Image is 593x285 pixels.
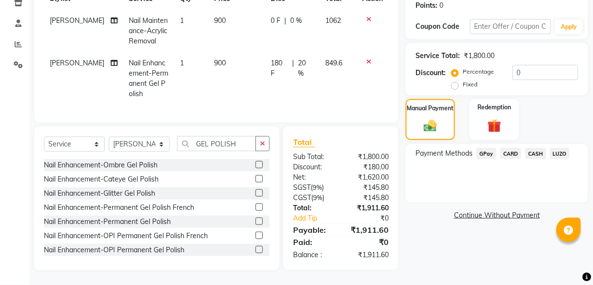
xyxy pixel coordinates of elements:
span: 0 % [291,16,302,26]
span: 1 [180,16,184,25]
div: ₹1,911.60 [341,224,396,236]
span: Nail Maintenance-Acrylic Removal [129,16,168,45]
div: Balance : [286,250,341,260]
span: Total [293,137,316,147]
div: ₹145.80 [341,193,396,203]
div: Nail Enhancement-Permanent Gel Polish French [44,203,194,213]
label: Fixed [463,80,477,89]
span: 900 [214,16,226,25]
img: _gift.svg [483,118,506,135]
div: Points: [415,0,437,11]
span: [PERSON_NAME] [50,59,104,67]
span: 9% [313,183,322,191]
span: 900 [214,59,226,67]
span: Nail Enhancement-Permanent Gel Polish [129,59,169,98]
div: ₹1,911.60 [341,203,396,213]
label: Manual Payment [407,104,454,113]
span: | [285,16,287,26]
div: Sub Total: [286,152,341,162]
span: SGST [293,183,311,192]
span: 20 % [298,58,314,79]
span: LUZO [550,148,570,159]
div: ( ) [286,193,341,203]
div: Payable: [286,224,341,236]
a: Continue Without Payment [408,210,586,221]
span: 849.6 [325,59,342,67]
div: ₹1,800.00 [464,51,494,61]
span: | [292,58,294,79]
span: 1062 [325,16,341,25]
div: ₹1,620.00 [341,172,396,183]
input: Enter Offer / Coupon Code [470,19,552,34]
div: Nail Enhancement-Cateye Gel Polish [44,174,158,184]
div: ₹0 [350,213,396,224]
label: Redemption [477,103,511,112]
span: 0 F [271,16,281,26]
div: Paid: [286,236,341,248]
div: Discount: [286,162,341,172]
div: ₹145.80 [341,183,396,193]
span: CARD [500,148,521,159]
span: 180 F [271,58,289,79]
div: ( ) [286,183,341,193]
div: Nail Enhancement-OPI Permanent Gel Polish [44,245,184,255]
span: 1 [180,59,184,67]
div: ₹180.00 [341,162,396,172]
div: ₹1,911.60 [341,250,396,260]
span: CGST [293,193,311,202]
div: ₹1,800.00 [341,152,396,162]
div: Nail Enhancement-Ombre Gel Polish [44,160,158,170]
div: ₹0 [341,236,396,248]
div: Net: [286,172,341,183]
span: [PERSON_NAME] [50,16,104,25]
img: _cash.svg [420,119,441,133]
div: Nail Enhancement-OPI Permanent Gel Polish French [44,231,208,241]
span: CASH [525,148,546,159]
span: GPay [476,148,496,159]
span: Payment Methods [415,148,473,159]
span: 9% [313,194,322,202]
button: Apply [555,20,583,34]
a: Add Tip [286,213,350,224]
div: Discount: [415,68,446,78]
div: Service Total: [415,51,460,61]
div: Coupon Code [415,21,470,32]
div: 0 [439,0,443,11]
div: Total: [286,203,341,213]
div: Nail Enhancement-Permanent Gel Polish [44,217,171,227]
div: Nail Enhancement-Glitter Gel Polish [44,188,155,199]
label: Percentage [463,67,494,76]
input: Search or Scan [177,136,256,151]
